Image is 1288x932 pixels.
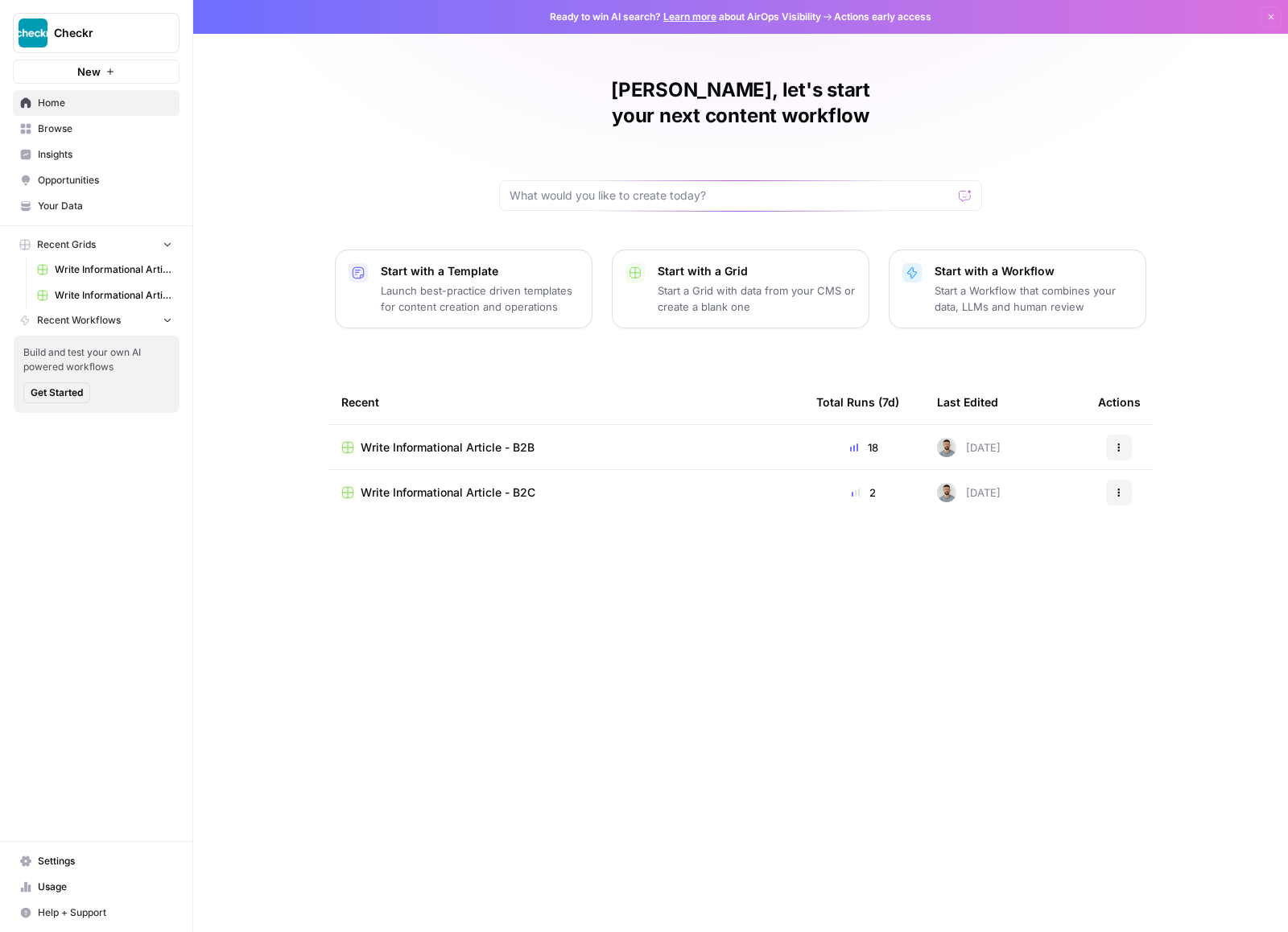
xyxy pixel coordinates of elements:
div: Last Edited [937,380,998,424]
div: Actions [1098,380,1141,424]
p: Start with a Template [381,263,579,279]
span: Recent Workflows [37,313,121,328]
a: Write Informational Article - B2B [30,257,180,282]
p: Start with a Grid [658,263,856,279]
a: Write Informational Article - B2C [30,282,180,308]
span: Home [38,96,172,110]
a: Home [13,90,180,116]
div: Recent [341,380,791,424]
span: Build and test your own AI powered workflows [23,345,170,374]
button: Start with a WorkflowStart a Workflow that combines your data, LLMs and human review [889,249,1146,328]
div: 2 [816,485,911,501]
img: jatoe7yf5oybih18j1ldwyv3ztfo [937,483,956,502]
a: Write Informational Article - B2B [341,439,791,456]
p: Start a Grid with data from your CMS or create a blank one [658,282,856,315]
span: Usage [38,880,172,894]
button: Workspace: Checkr [13,13,180,53]
span: Checkr [54,25,151,41]
span: Opportunities [38,173,172,188]
a: Insights [13,142,180,167]
img: jatoe7yf5oybih18j1ldwyv3ztfo [937,438,956,457]
img: Checkr Logo [19,19,47,47]
p: Start a Workflow that combines your data, LLMs and human review [935,282,1133,315]
p: Start with a Workflow [935,263,1133,279]
div: 18 [816,439,911,456]
button: Recent Grids [13,233,180,257]
a: Write Informational Article - B2C [341,485,791,501]
span: Insights [38,147,172,162]
span: Write Informational Article - B2C [55,288,172,303]
button: Help + Support [13,900,180,926]
a: Usage [13,874,180,900]
button: Recent Workflows [13,308,180,332]
a: Settings [13,848,180,874]
span: New [77,64,101,80]
span: Browse [38,122,172,136]
p: Launch best-practice driven templates for content creation and operations [381,282,579,315]
button: Start with a GridStart a Grid with data from your CMS or create a blank one [612,249,869,328]
input: What would you like to create today? [510,188,952,204]
a: Learn more [663,10,716,23]
div: [DATE] [937,438,1001,457]
span: Ready to win AI search? about AirOps Visibility [550,10,821,24]
div: Total Runs (7d) [816,380,899,424]
span: Get Started [31,386,83,400]
button: Get Started [23,382,90,403]
div: [DATE] [937,483,1001,502]
span: Your Data [38,199,172,213]
span: Help + Support [38,905,172,920]
a: Opportunities [13,167,180,193]
h1: [PERSON_NAME], let's start your next content workflow [499,77,982,129]
span: Recent Grids [37,237,96,252]
span: Write Informational Article - B2B [55,262,172,277]
a: Browse [13,116,180,142]
a: Your Data [13,193,180,219]
span: Settings [38,854,172,868]
button: Start with a TemplateLaunch best-practice driven templates for content creation and operations [335,249,592,328]
span: Write Informational Article - B2C [361,485,535,501]
button: New [13,60,180,84]
span: Write Informational Article - B2B [361,439,535,456]
span: Actions early access [834,10,931,24]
